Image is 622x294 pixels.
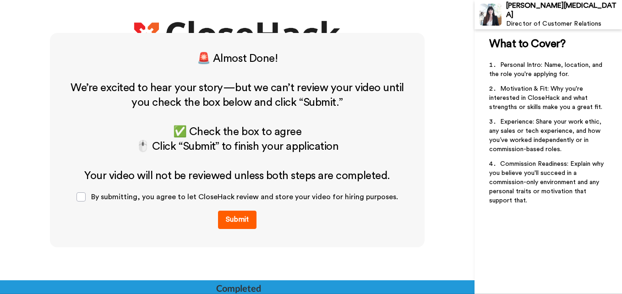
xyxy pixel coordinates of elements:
span: Motivation & Fit: Why you're interested in CloseHack and what strengths or skills make you a grea... [489,86,602,110]
span: Experience: Share your work ethic, any sales or tech experience, and how you’ve worked independen... [489,119,603,152]
span: ✅ Check the box to agree [173,126,301,137]
span: Commission Readiness: Explain why you believe you'll succeed in a commission-only environment and... [489,161,606,204]
div: Director of Customer Relations [506,20,622,28]
span: By submitting, you agree to let CloseHack review and store your video for hiring purposes. [91,193,398,201]
span: 🚨 Almost Done! [197,53,278,64]
span: Personal Intro: Name, location, and the role you're applying for. [489,62,604,77]
span: 🖱️ Click “Submit” to finish your application [136,141,338,152]
div: [PERSON_NAME][MEDICAL_DATA] [506,1,622,19]
span: We’re excited to hear your story—but we can’t review your video until you check the box below and... [71,82,406,108]
button: Submit [218,211,256,229]
span: Your video will not be reviewed unless both steps are completed. [84,170,390,181]
span: What to Cover? [489,38,565,49]
img: Profile Image [480,4,502,26]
